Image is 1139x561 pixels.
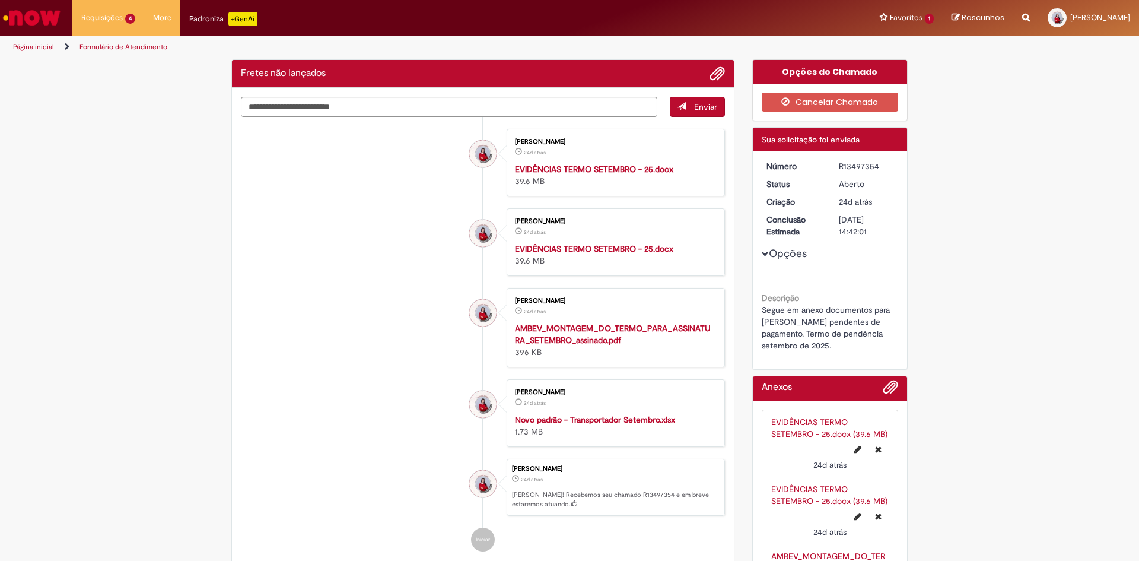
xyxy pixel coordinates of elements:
span: 4 [125,14,135,24]
time: 08/09/2025 14:41:25 [524,229,546,236]
a: EVIDÊNCIAS TERMO SETEMBRO - 25.docx [515,164,673,175]
h2: Fretes não lançados Histórico de tíquete [241,68,326,79]
div: 1.73 MB [515,414,712,438]
a: Rascunhos [952,12,1004,24]
a: Formulário de Atendimento [79,42,167,52]
div: [PERSON_NAME] [515,138,712,145]
div: 396 KB [515,322,712,358]
span: 24d atrás [521,476,543,483]
span: Rascunhos [962,12,1004,23]
div: Opções do Chamado [753,60,908,84]
button: Enviar [670,97,725,117]
span: Segue em anexo documentos para [PERSON_NAME] pendentes de pagamento. Termo de pendência setembro ... [762,305,892,351]
div: Bianca Eskenazi [469,140,497,167]
span: [PERSON_NAME] [1070,12,1130,23]
button: Adicionar anexos [883,379,898,401]
a: EVIDÊNCIAS TERMO SETEMBRO - 25.docx (39.6 MB) [771,417,887,439]
div: Aberto [839,178,894,190]
span: 24d atrás [524,308,546,315]
button: Editar nome de arquivo EVIDÊNCIAS TERMO SETEMBRO - 25.docx [847,507,868,526]
span: 24d atrás [813,527,847,537]
div: Bianca Eskenazi [469,299,497,327]
p: [PERSON_NAME]! Recebemos seu chamado R13497354 e em breve estaremos atuando. [512,490,718,509]
button: Excluir EVIDÊNCIAS TERMO SETEMBRO - 25.docx [868,507,889,526]
a: Página inicial [13,42,54,52]
time: 08/09/2025 14:41:38 [813,459,847,470]
button: Cancelar Chamado [762,93,899,112]
p: +GenAi [228,12,257,26]
span: Enviar [694,102,717,112]
a: Novo padrão - Transportador Setembro.xlsx [515,414,675,425]
div: 08/09/2025 14:41:58 [839,196,894,208]
time: 08/09/2025 14:41:25 [813,527,847,537]
dt: Conclusão Estimada [758,214,831,237]
div: [PERSON_NAME] [512,465,718,473]
a: EVIDÊNCIAS TERMO SETEMBRO - 25.docx [515,243,673,254]
span: 24d atrás [813,459,847,470]
div: [PERSON_NAME] [515,218,712,225]
div: [DATE] 14:42:01 [839,214,894,237]
div: Bianca Eskenazi [469,470,497,497]
button: Adicionar anexos [710,66,725,81]
time: 08/09/2025 14:41:58 [521,476,543,483]
dt: Número [758,160,831,172]
span: Sua solicitação foi enviada [762,134,860,145]
span: 1 [925,14,934,24]
div: 39.6 MB [515,163,712,187]
time: 08/09/2025 14:40:11 [524,400,546,407]
img: ServiceNow [1,6,62,30]
span: Requisições [81,12,123,24]
span: 24d atrás [524,400,546,407]
span: 24d atrás [524,149,546,156]
a: AMBEV_MONTAGEM_DO_TERMO_PARA_ASSINATURA_SETEMBRO_assinado.pdf [515,323,711,346]
dt: Status [758,178,831,190]
li: Bianca Eskenazi [241,459,725,516]
a: EVIDÊNCIAS TERMO SETEMBRO - 25.docx (39.6 MB) [771,484,887,506]
div: [PERSON_NAME] [515,297,712,305]
div: Bianca Eskenazi [469,391,497,418]
div: 39.6 MB [515,243,712,267]
b: Descrição [762,293,799,303]
time: 08/09/2025 14:40:25 [524,308,546,315]
div: R13497354 [839,160,894,172]
span: 24d atrás [524,229,546,236]
button: Editar nome de arquivo EVIDÊNCIAS TERMO SETEMBRO - 25.docx [847,440,868,459]
ul: Trilhas de página [9,36,750,58]
div: Padroniza [189,12,257,26]
span: More [153,12,171,24]
time: 08/09/2025 14:41:38 [524,149,546,156]
button: Excluir EVIDÊNCIAS TERMO SETEMBRO - 25.docx [868,440,889,459]
time: 08/09/2025 14:41:58 [839,196,872,207]
textarea: Digite sua mensagem aqui... [241,97,657,117]
span: Favoritos [890,12,922,24]
span: 24d atrás [839,196,872,207]
dt: Criação [758,196,831,208]
div: Bianca Eskenazi [469,220,497,247]
h2: Anexos [762,382,792,393]
div: [PERSON_NAME] [515,389,712,396]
